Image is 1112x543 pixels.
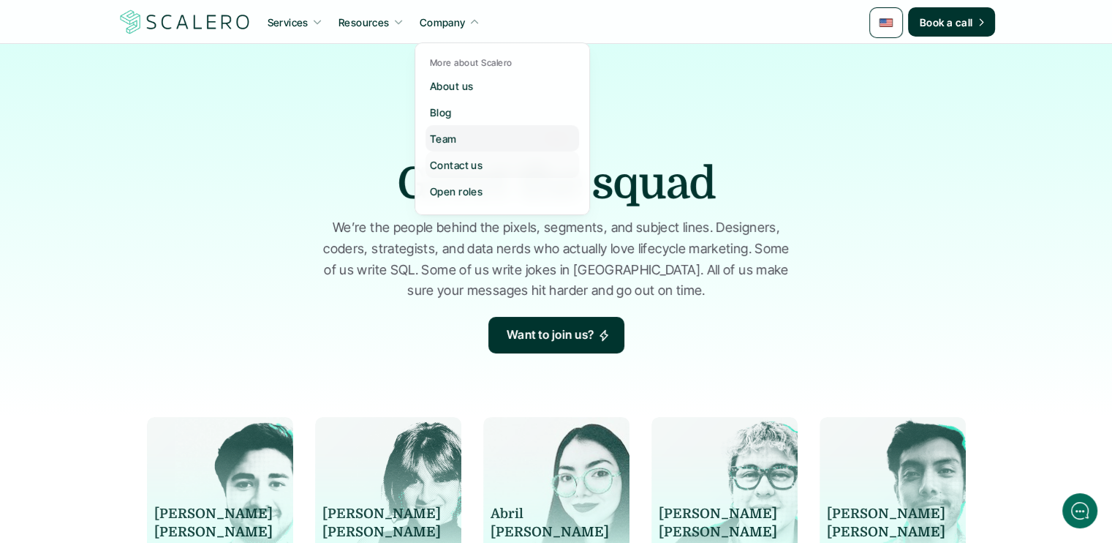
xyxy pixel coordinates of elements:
p: Open roles [430,184,483,199]
button: New conversation [12,94,281,125]
span: We run on Gist [122,449,185,458]
p: Abril [491,505,609,523]
p: We’re the people behind the pixels, segments, and subject lines. Designers, coders, strategists, ... [319,217,794,302]
p: [PERSON_NAME] [322,505,441,523]
p: [PERSON_NAME] [491,523,609,542]
a: Want to join us? [488,317,624,353]
a: About us [425,72,579,99]
p: More about Scalero [430,58,512,68]
a: Scalero company logotype [118,9,252,35]
p: [PERSON_NAME] [154,523,273,542]
a: Contact us [425,151,579,178]
img: Scalero company logotype [118,8,252,36]
span: New conversation [94,104,175,116]
p: Book a call [920,15,973,30]
iframe: gist-messenger-bubble-iframe [1062,493,1097,528]
p: [PERSON_NAME] [827,523,945,542]
p: Resources [338,15,390,30]
p: Company [420,15,466,30]
p: Team [430,131,457,146]
p: [PERSON_NAME] [827,505,945,523]
h1: Greet the squad [397,157,715,210]
p: [PERSON_NAME] [659,505,777,523]
a: Book a call [908,7,995,37]
img: 🇺🇸 [879,15,893,30]
a: Open roles [425,178,579,204]
p: About us [430,78,473,94]
a: Blog [425,99,579,125]
p: [PERSON_NAME] [322,523,441,542]
p: [PERSON_NAME] [659,523,777,542]
p: Contact us [430,157,483,173]
p: Want to join us? [507,326,594,345]
p: Blog [430,105,452,120]
p: [PERSON_NAME] [154,505,273,523]
p: Services [268,15,309,30]
a: Team [425,125,579,151]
